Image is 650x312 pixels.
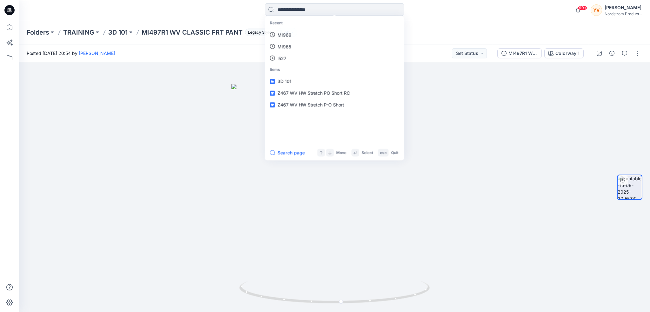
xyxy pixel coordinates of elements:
button: Search page [270,149,305,156]
p: Items [266,64,403,75]
a: l527 [266,52,403,64]
p: MI969 [277,31,291,38]
p: Quit [391,149,398,156]
span: Posted [DATE] 20:54 by [27,50,115,56]
a: TRAINING [63,28,94,37]
a: [PERSON_NAME] [79,50,115,56]
p: Recent [266,17,403,29]
a: Z467 WV HW Stretch PO Short RC [266,87,403,99]
button: MI497R1 WV CLASSIC FRT PANT [497,48,542,58]
div: Colorway 1 [555,50,580,57]
a: 3D 101 [266,76,403,87]
a: 3D 101 [108,28,128,37]
p: MI965 [277,43,291,50]
div: MI497R1 WV CLASSIC FRT PANT [508,50,538,57]
p: MI497R1 WV CLASSIC FRT PANT [142,28,242,37]
img: turntable-15-08-2025-20:55:00 [618,175,642,199]
p: esc [380,149,387,156]
button: Details [607,48,617,58]
a: MI965 [266,41,403,52]
div: Nordstrom Product... [605,11,642,16]
button: Legacy Style [242,28,274,37]
span: 99+ [578,5,587,10]
span: 3D 101 [277,79,291,84]
p: Select [361,149,373,156]
p: l527 [277,55,286,62]
div: YV [591,4,602,16]
div: [PERSON_NAME] [605,4,642,11]
p: Move [336,149,347,156]
span: Legacy Style [245,29,274,36]
a: Folders [27,28,49,37]
a: MI969 [266,29,403,41]
span: Z467 WV HW Stretch PO Short RC [277,90,350,96]
button: Colorway 1 [544,48,584,58]
span: Z467 WV HW Stretch P-O Short [277,102,344,108]
a: Z467 WV HW Stretch P-O Short [266,99,403,111]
